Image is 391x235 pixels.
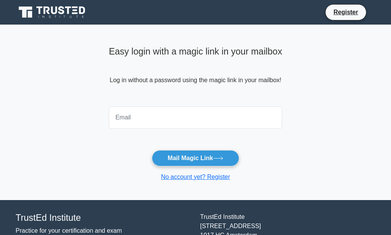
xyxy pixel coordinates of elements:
button: Mail Magic Link [152,150,239,166]
a: Register [329,7,363,17]
div: Log in without a password using the magic link in your mailbox! [109,43,282,103]
a: No account yet? Register [161,174,230,180]
a: Practice for your certification and exam [16,227,122,234]
h4: TrustEd Institute [16,212,191,223]
input: Email [109,106,282,129]
h4: Easy login with a magic link in your mailbox [109,46,282,57]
